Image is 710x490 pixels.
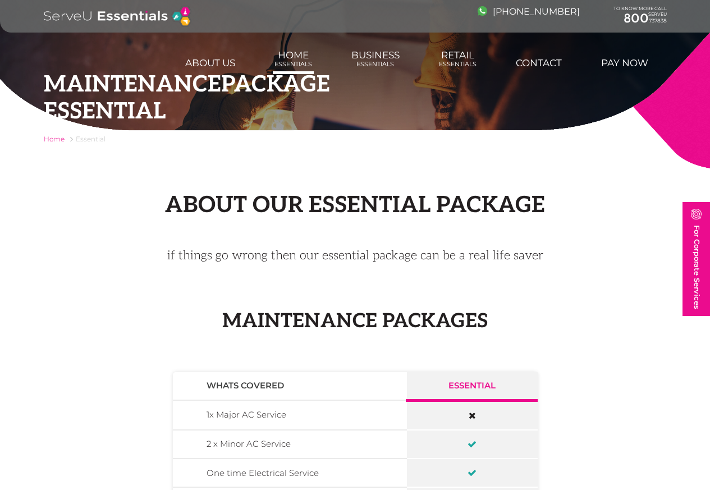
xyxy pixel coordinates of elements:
[478,6,580,17] a: [PHONE_NUMBER]
[478,6,487,16] img: image
[184,52,237,74] a: About us
[44,192,667,219] h2: About our Essential Package
[437,44,478,74] a: RetailEssentials
[351,61,400,68] span: Essentials
[682,202,710,316] a: For Corporate Services
[273,44,314,74] a: HomeEssentials
[613,6,667,26] div: TO KNOW MORE CALL SERVEU
[406,372,537,401] th: Essential
[44,309,667,333] h2: Maintenance Packages
[44,135,65,143] a: Home
[599,52,650,74] a: Pay Now
[274,61,312,68] span: Essentials
[173,430,407,459] td: 2 x Minor AC Service
[173,400,407,430] td: 1x Major AC Service
[76,135,106,143] span: Essential
[439,61,477,68] span: Essentials
[44,6,191,27] img: logo
[173,459,407,487] td: One time Electrical Service
[120,247,591,264] p: if things go wrong then our essential package can be a real life saver
[350,44,401,74] a: BusinessEssentials
[624,11,649,26] span: 800
[514,52,564,74] a: Contact
[173,372,407,401] th: Whats covered
[613,11,667,26] a: 800737838
[691,209,702,219] img: image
